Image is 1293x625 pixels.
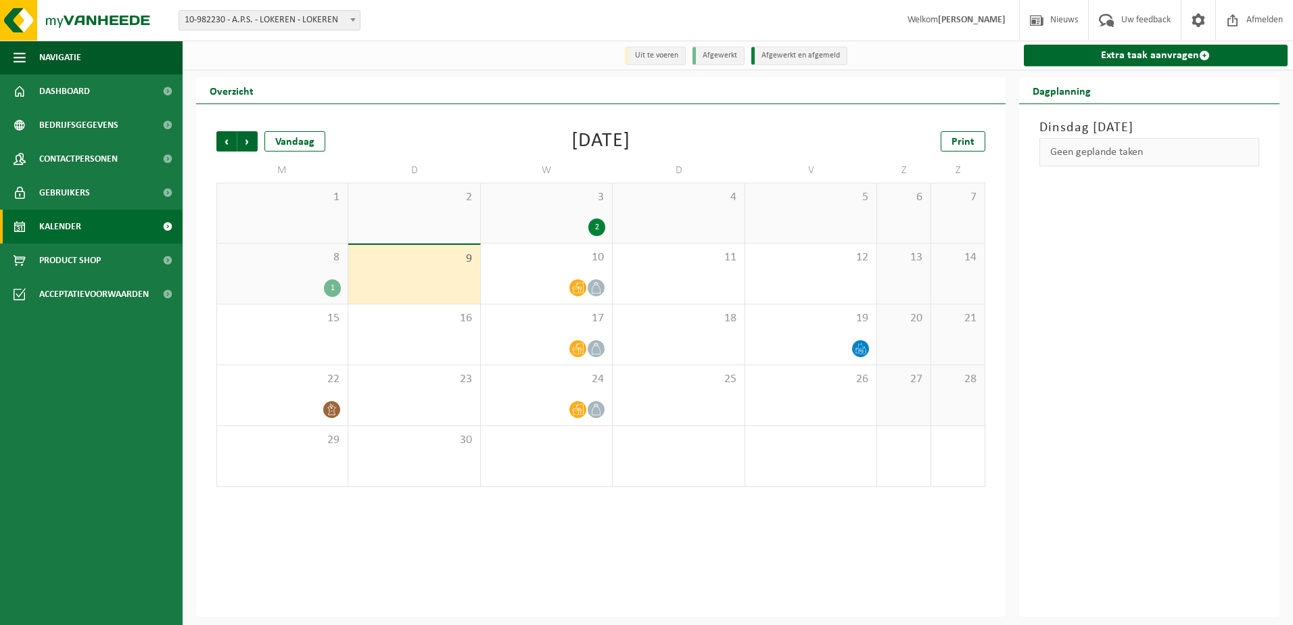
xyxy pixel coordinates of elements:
[39,210,81,244] span: Kalender
[938,311,978,326] span: 21
[224,433,341,448] span: 29
[941,131,985,152] a: Print
[39,244,101,277] span: Product Shop
[39,108,118,142] span: Bedrijfsgegevens
[588,218,605,236] div: 2
[877,158,931,183] td: Z
[1039,118,1260,138] h3: Dinsdag [DATE]
[1019,77,1104,103] h2: Dagplanning
[237,131,258,152] span: Volgende
[884,311,924,326] span: 20
[1039,138,1260,166] div: Geen geplande taken
[224,250,341,265] span: 8
[951,137,974,147] span: Print
[619,190,737,205] span: 4
[488,311,605,326] span: 17
[39,277,149,311] span: Acceptatievoorwaarden
[39,41,81,74] span: Navigatie
[264,131,325,152] div: Vandaag
[179,11,360,30] span: 10-982230 - A.P.S. - LOKEREN - LOKEREN
[355,433,473,448] span: 30
[324,279,341,297] div: 1
[488,250,605,265] span: 10
[884,190,924,205] span: 6
[752,250,870,265] span: 12
[692,47,745,65] li: Afgewerkt
[196,77,267,103] h2: Overzicht
[216,158,348,183] td: M
[39,74,90,108] span: Dashboard
[224,311,341,326] span: 15
[39,176,90,210] span: Gebruikers
[488,372,605,387] span: 24
[179,10,360,30] span: 10-982230 - A.P.S. - LOKEREN - LOKEREN
[355,252,473,267] span: 9
[619,250,737,265] span: 11
[931,158,985,183] td: Z
[619,311,737,326] span: 18
[619,372,737,387] span: 25
[1024,45,1288,66] a: Extra taak aanvragen
[938,15,1006,25] strong: [PERSON_NAME]
[355,311,473,326] span: 16
[938,190,978,205] span: 7
[938,372,978,387] span: 28
[216,131,237,152] span: Vorige
[884,372,924,387] span: 27
[224,372,341,387] span: 22
[938,250,978,265] span: 14
[752,190,870,205] span: 5
[481,158,613,183] td: W
[884,250,924,265] span: 13
[355,372,473,387] span: 23
[571,131,630,152] div: [DATE]
[745,158,877,183] td: V
[752,372,870,387] span: 26
[39,142,118,176] span: Contactpersonen
[348,158,480,183] td: D
[224,190,341,205] span: 1
[613,158,745,183] td: D
[355,190,473,205] span: 2
[751,47,847,65] li: Afgewerkt en afgemeld
[752,311,870,326] span: 19
[488,190,605,205] span: 3
[625,47,686,65] li: Uit te voeren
